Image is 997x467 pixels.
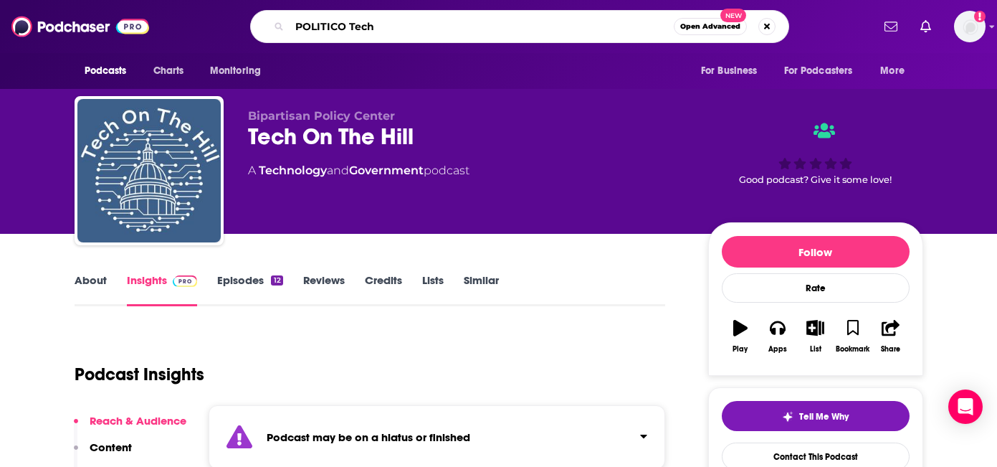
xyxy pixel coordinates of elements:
div: Good podcast? Give it some love! [708,109,923,198]
a: Show notifications dropdown [915,14,937,39]
button: Apps [759,311,796,362]
span: Monitoring [210,61,261,81]
button: Follow [722,236,910,268]
img: Podchaser Pro [173,275,198,287]
button: tell me why sparkleTell Me Why [722,401,910,431]
span: Podcasts [85,61,127,81]
button: Content [74,440,132,467]
a: Reviews [303,273,345,306]
img: Podchaser - Follow, Share and Rate Podcasts [11,13,149,40]
span: New [720,9,746,22]
a: Lists [422,273,444,306]
input: Search podcasts, credits, & more... [290,15,674,38]
button: Share [872,311,909,362]
a: InsightsPodchaser Pro [127,273,198,306]
a: Government [349,164,424,177]
img: User Profile [954,11,986,42]
a: Episodes12 [217,273,282,306]
div: Open Intercom Messenger [948,390,983,424]
span: More [880,61,905,81]
a: Charts [144,57,193,85]
svg: Add a profile image [974,11,986,22]
h1: Podcast Insights [75,364,204,385]
div: Rate [722,273,910,303]
div: Apps [768,345,787,354]
div: Bookmark [836,345,869,354]
button: open menu [75,57,146,85]
span: For Business [701,61,758,81]
div: List [810,345,821,354]
span: Good podcast? Give it some love! [739,174,892,185]
div: Search podcasts, credits, & more... [250,10,789,43]
img: tell me why sparkle [782,411,793,423]
span: Logged in as kileycampbell [954,11,986,42]
span: Bipartisan Policy Center [248,109,395,123]
p: Content [90,440,132,454]
div: 12 [271,275,282,286]
div: Share [881,345,900,354]
button: Play [722,311,759,362]
p: Reach & Audience [90,414,186,428]
a: Similar [464,273,499,306]
button: open menu [870,57,922,85]
a: Credits [365,273,402,306]
a: About [75,273,107,306]
button: open menu [775,57,874,85]
span: Open Advanced [680,23,740,30]
a: Show notifications dropdown [879,14,903,39]
strong: Podcast may be on a hiatus or finished [267,430,470,444]
div: Play [733,345,748,354]
img: Tech On The Hill [77,99,221,242]
button: Show profile menu [954,11,986,42]
button: open menu [691,57,776,85]
button: List [796,311,834,362]
button: Open AdvancedNew [674,18,747,35]
a: Technology [259,164,327,177]
span: For Podcasters [784,61,853,81]
button: open menu [200,57,280,85]
button: Reach & Audience [74,414,186,440]
span: Tell Me Why [799,411,849,423]
div: A podcast [248,162,469,179]
span: and [327,164,349,177]
span: Charts [153,61,184,81]
button: Bookmark [834,311,872,362]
